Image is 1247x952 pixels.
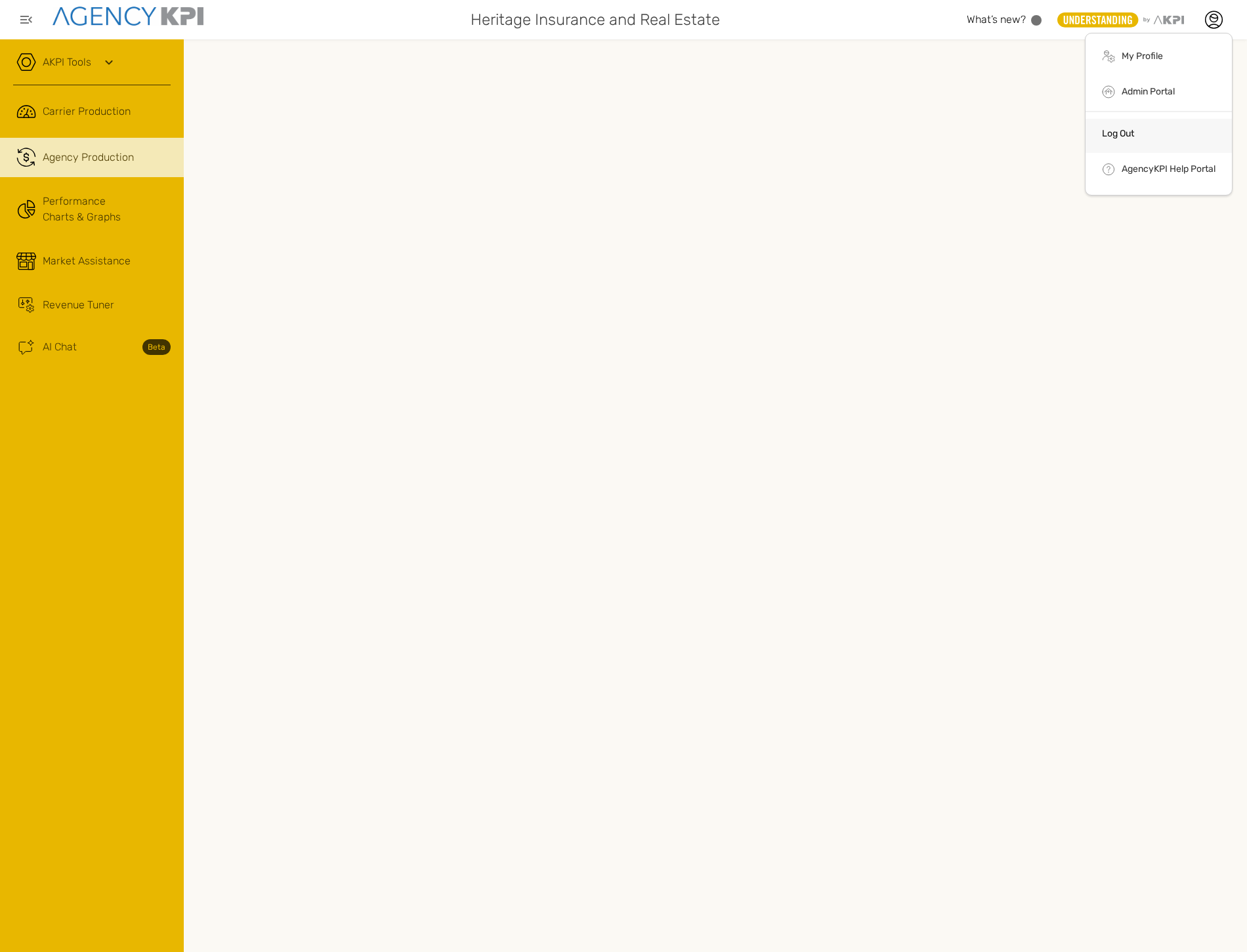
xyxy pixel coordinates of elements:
img: agencykpi-logo-550x69-2d9e3fa8.png [53,7,203,26]
strong: Beta [142,339,171,355]
a: AKPI Tools [43,54,91,70]
div: Revenue Tuner [43,297,114,313]
a: AgencyKPI Help Portal [1122,163,1215,175]
a: Log Out [1102,128,1134,139]
div: Market Assistance [43,253,131,269]
div: Agency Production [43,150,134,165]
span: AI Chat [43,339,77,355]
span: Carrier Production [43,104,131,119]
span: Heritage Insurance and Real Estate [471,8,720,31]
a: Admin Portal [1122,86,1175,97]
a: My Profile [1122,51,1163,62]
span: What’s new? [967,13,1026,26]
